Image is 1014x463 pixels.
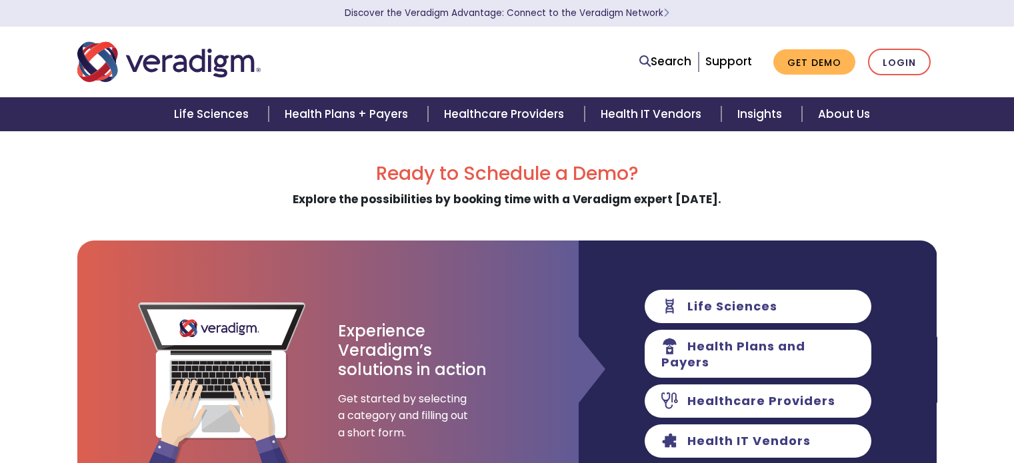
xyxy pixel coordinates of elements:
a: Life Sciences [158,97,269,131]
a: Discover the Veradigm Advantage: Connect to the Veradigm NetworkLearn More [345,7,669,19]
strong: Explore the possibilities by booking time with a Veradigm expert [DATE]. [293,191,721,207]
a: Insights [721,97,802,131]
a: Health Plans + Payers [269,97,428,131]
a: Login [868,49,931,76]
a: Support [705,53,752,69]
a: Healthcare Providers [428,97,584,131]
span: Learn More [663,7,669,19]
h3: Experience Veradigm’s solutions in action [338,322,488,379]
a: Health IT Vendors [585,97,721,131]
h2: Ready to Schedule a Demo? [77,163,937,185]
span: Get started by selecting a category and filling out a short form. [338,390,471,442]
a: About Us [802,97,886,131]
a: Search [639,53,691,71]
a: Get Demo [773,49,855,75]
img: Veradigm logo [77,40,261,84]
